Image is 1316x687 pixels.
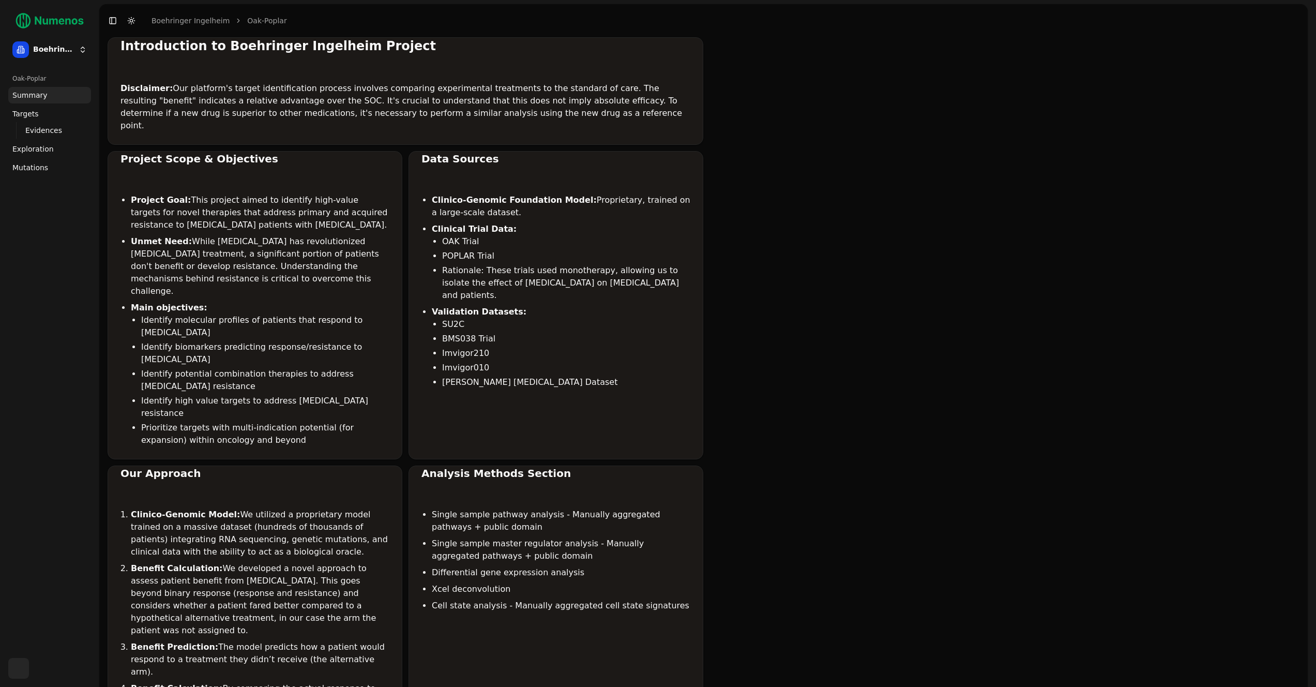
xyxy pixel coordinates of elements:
[124,13,139,28] button: Toggle Dark Mode
[12,144,54,154] span: Exploration
[21,123,79,138] a: Evidences
[131,236,192,246] strong: Unmet Need:
[131,509,389,558] li: We utilized a proprietary model trained on a massive dataset (hundreds of thousands of patients) ...
[141,314,389,339] li: Identify molecular profiles of patients that respond to [MEDICAL_DATA]
[8,141,91,157] a: Exploration
[131,303,207,312] strong: Main objectives:
[131,563,222,573] strong: Benefit Calculation:
[12,90,48,100] span: Summary
[105,13,120,28] button: Toggle Sidebar
[152,16,287,26] nav: breadcrumb
[432,537,690,562] li: Single sample master regulator analysis - Manually aggregated pathways + public domain
[442,376,690,389] li: [PERSON_NAME] [MEDICAL_DATA] Dataset
[442,362,690,374] li: Imvigor010
[432,566,690,579] li: Differential gene expression analysis
[120,152,389,166] div: Project Scope & Objectives
[8,70,91,87] div: Oak-Poplar
[141,368,389,393] li: Identify potential combination therapies to address [MEDICAL_DATA] resistance
[25,125,62,136] span: Evidences
[8,37,91,62] button: Boehringer Ingelheim
[131,195,191,205] strong: Project Goal:
[33,45,74,54] span: Boehringer Ingelheim
[120,83,173,93] strong: Disclaimer:
[442,347,690,360] li: Imvigor210
[131,510,240,519] strong: Clinico-Genomic Model:
[432,509,690,533] li: Single sample pathway analysis - Manually aggregated pathways + public domain
[12,109,39,119] span: Targets
[442,264,690,302] li: Rationale: These trials used monotherapy, allowing us to isolate the effect of [MEDICAL_DATA] on ...
[141,422,389,446] li: Prioritize targets with multi-indication potential (for expansion) within oncology and beyond
[131,194,389,231] li: This project aimed to identify high-value targets for novel therapies that address primary and ac...
[152,16,230,26] a: Boehringer Ingelheim
[12,162,48,173] span: Mutations
[421,152,690,166] div: Data Sources
[432,224,517,234] strong: Clinical Trial Data:
[8,106,91,122] a: Targets
[442,318,690,331] li: SU2C
[131,562,389,637] li: We developed a novel approach to assess patient benefit from [MEDICAL_DATA]. This goes beyond bin...
[432,583,690,595] li: Xcel deconvolution
[442,250,690,262] li: POPLAR Trial
[247,16,286,26] a: Oak-Poplar
[442,333,690,345] li: BMS038 Trial
[442,235,690,248] li: OAK Trial
[141,395,389,420] li: Identify high value targets to address [MEDICAL_DATA] resistance
[8,8,91,33] img: Numenos
[141,341,389,366] li: Identify biomarkers predicting response/resistance to [MEDICAL_DATA]
[120,82,690,132] p: Our platform's target identification process involves comparing experimental treatments to the st...
[131,642,218,652] strong: Benefit Prediction:
[131,641,389,678] li: The model predicts how a patient would respond to a treatment they didn’t receive (the alternativ...
[120,466,389,481] div: Our Approach
[432,307,526,317] strong: Validation Datasets:
[131,235,389,297] li: While [MEDICAL_DATA] has revolutionized [MEDICAL_DATA] treatment, a significant portion of patien...
[432,600,690,612] li: Cell state analysis - Manually aggregated cell state signatures
[8,87,91,103] a: Summary
[432,195,597,205] strong: Clinico-Genomic Foundation Model:
[120,38,690,54] div: Introduction to Boehringer Ingelheim Project
[432,194,690,219] li: Proprietary, trained on a large-scale dataset.
[421,466,690,481] div: Analysis Methods Section
[8,159,91,176] a: Mutations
